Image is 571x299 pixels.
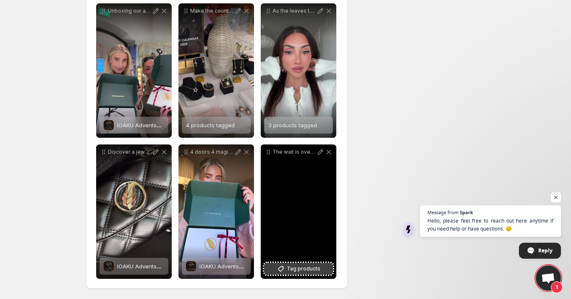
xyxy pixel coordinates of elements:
img: IOAKU Adventskalender - NORDIC SNOWDROP PEARL [104,261,114,271]
span: Spark [460,210,473,215]
div: 4 doors 4 magical surprises Not your ordinary advent calendar this one makes every [DATE] in Dece... [178,144,254,279]
span: Reply [538,243,553,258]
span: IOAKU Adventskalender - NORDIC SNOWDROP PEARL [117,263,257,270]
span: 3 products tagged [268,122,317,129]
div: Discover a jewel each [DATE][DATE] wrapped in a designer bag with refined details to cherish beyo... [96,144,172,279]
div: Make the countdown magical Our Advent Calendar is available in our flagship store Will you stop b... [178,3,254,138]
div: Unboxing our advent calendar with [PERSON_NAME] [PERSON_NAME] Who else is excited to get theirsIO... [96,3,172,138]
span: IOAKU Adventskalender - NORDIC STELLAR GLOW STAR [117,122,265,129]
p: 4 doors 4 magical surprises Not your ordinary advent calendar this one makes every [DATE] in Dece... [190,149,234,155]
p: Make the countdown magical Our Advent Calendar is available in our flagship store Will you stop by [190,8,234,14]
div: As the leaves turn golden let luminous whites and sparkling crystals be your source of light3 pro... [261,3,336,138]
button: Tag products [264,263,333,275]
span: 1 [551,281,563,293]
span: IOAKU Adventskalender - NORDIC WINTER BLOOM [199,263,332,270]
p: Unboxing our advent calendar with [PERSON_NAME] [PERSON_NAME] Who else is excited to get theirs [108,8,152,14]
img: IOAKU Adventskalender - NORDIC WINTER BLOOM [186,261,196,271]
p: As the leaves turn golden let luminous whites and sparkling crystals be your source of light [272,8,316,14]
span: Message from [427,210,458,215]
p: Discover a jewel each [DATE][DATE] wrapped in a designer bag with refined details to cherish beyo... [108,149,152,155]
span: Tag products [287,265,320,273]
div: Open chat [536,265,561,291]
span: 4 products tagged [186,122,235,129]
img: IOAKU Adventskalender - NORDIC STELLAR GLOW STAR [104,120,114,130]
div: The wait is over our Advent Calendar is now LIVETag products [261,144,336,279]
span: Hello, please feel free to reach out here anytime if you need help or have questions. 😊 [427,217,553,233]
p: The wait is over our Advent Calendar is now LIVE [272,149,316,155]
